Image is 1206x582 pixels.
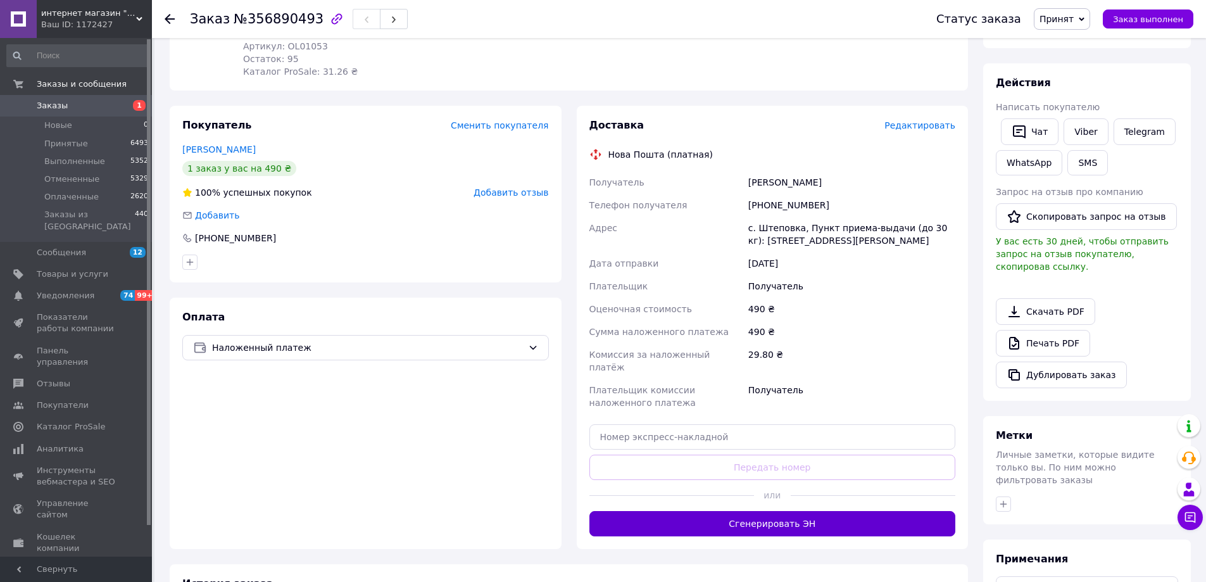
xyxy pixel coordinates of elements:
[996,362,1127,388] button: Дублировать заказ
[996,450,1155,485] span: Личные заметки, которые видите только вы. По ним можно фильтровать заказы
[243,54,299,64] span: Остаток: 95
[1178,505,1203,530] button: Чат с покупателем
[451,120,548,130] span: Сменить покупателя
[182,186,312,199] div: успешных покупок
[182,161,296,176] div: 1 заказ у вас на 490 ₴
[589,200,688,210] span: Телефон получателя
[589,327,729,337] span: Сумма наложенного платежа
[44,174,99,185] span: Отмененные
[884,120,955,130] span: Редактировать
[746,379,958,414] div: Получатель
[37,498,117,521] span: Управление сайтом
[41,8,136,19] span: интернет магазин " Интер Маркет"
[165,13,175,25] div: Вернуться назад
[44,209,135,232] span: Заказы из [GEOGRAPHIC_DATA]
[37,421,105,433] span: Каталог ProSale
[37,269,108,280] span: Товары и услуги
[194,232,277,244] div: [PHONE_NUMBER]
[6,44,149,67] input: Поиск
[44,191,99,203] span: Оплаченные
[996,429,1033,441] span: Метки
[474,187,548,198] span: Добавить отзыв
[182,119,251,131] span: Покупатель
[135,209,148,232] span: 440
[37,100,68,111] span: Заказы
[44,120,72,131] span: Новые
[746,298,958,320] div: 490 ₴
[37,312,117,334] span: Показатели работы компании
[589,281,648,291] span: Плательщик
[746,217,958,252] div: с. Штеповка, Пункт приема-выдачи (до 30 кг): [STREET_ADDRESS][PERSON_NAME]
[1040,14,1074,24] span: Принят
[234,11,323,27] span: №356890493
[996,553,1068,565] span: Примечания
[589,119,644,131] span: Доставка
[1064,118,1108,145] a: Viber
[37,247,86,258] span: Сообщения
[120,290,135,301] span: 74
[41,19,152,30] div: Ваш ID: 1172427
[589,350,710,372] span: Комиссия за наложенный платёж
[37,345,117,368] span: Панель управления
[589,304,693,314] span: Оценочная стоимость
[130,138,148,149] span: 6493
[589,385,696,408] span: Плательщик комиссии наложенного платежа
[996,187,1143,197] span: Запрос на отзыв про компанию
[144,120,148,131] span: 0
[1113,15,1183,24] span: Заказ выполнен
[44,156,105,167] span: Выполненные
[133,100,146,111] span: 1
[130,174,148,185] span: 5329
[996,236,1169,272] span: У вас есть 30 дней, чтобы отправить запрос на отзыв покупателю, скопировав ссылку.
[135,290,156,301] span: 99+
[605,148,716,161] div: Нова Пошта (платная)
[996,330,1090,357] a: Печать PDF
[130,156,148,167] span: 5352
[274,30,297,39] span: 700 ₴
[1067,150,1108,175] button: SMS
[37,400,89,411] span: Покупатели
[996,203,1177,230] button: Скопировать запрос на отзыв
[243,41,328,51] span: Артикул: OL01053
[589,223,617,233] span: Адрес
[1114,118,1176,145] a: Telegram
[589,177,644,187] span: Получатель
[746,194,958,217] div: [PHONE_NUMBER]
[37,531,117,554] span: Кошелек компании
[37,378,70,389] span: Отзывы
[589,511,956,536] button: Сгенерировать ЭН
[1001,118,1058,145] button: Чат
[936,13,1021,25] div: Статус заказа
[195,210,239,220] span: Добавить
[130,191,148,203] span: 2620
[996,298,1095,325] a: Скачать PDF
[746,320,958,343] div: 490 ₴
[1103,9,1193,28] button: Заказ выполнен
[746,275,958,298] div: Получатель
[243,28,270,39] span: 490 ₴
[589,424,956,450] input: Номер экспресс-накладной
[37,79,127,90] span: Заказы и сообщения
[182,144,256,155] a: [PERSON_NAME]
[37,290,94,301] span: Уведомления
[37,443,84,455] span: Аналитика
[996,150,1062,175] a: WhatsApp
[212,341,523,355] span: Наложенный платеж
[746,343,958,379] div: 29.80 ₴
[996,77,1051,89] span: Действия
[996,102,1100,112] span: Написать покупателю
[589,258,659,269] span: Дата отправки
[190,11,230,27] span: Заказ
[37,465,117,488] span: Инструменты вебмастера и SEO
[746,252,958,275] div: [DATE]
[130,247,146,258] span: 12
[195,187,220,198] span: 100%
[44,138,88,149] span: Принятые
[182,311,225,323] span: Оплата
[746,171,958,194] div: [PERSON_NAME]
[243,66,358,77] span: Каталог ProSale: 31.26 ₴
[754,489,791,502] span: или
